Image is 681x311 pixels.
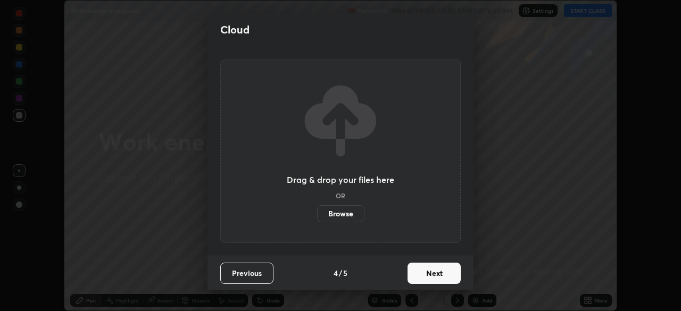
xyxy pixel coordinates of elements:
[343,267,347,279] h4: 5
[334,267,338,279] h4: 4
[220,263,273,284] button: Previous
[287,175,394,184] h3: Drag & drop your files here
[408,263,461,284] button: Next
[336,192,345,199] h5: OR
[339,267,342,279] h4: /
[220,23,250,37] h2: Cloud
